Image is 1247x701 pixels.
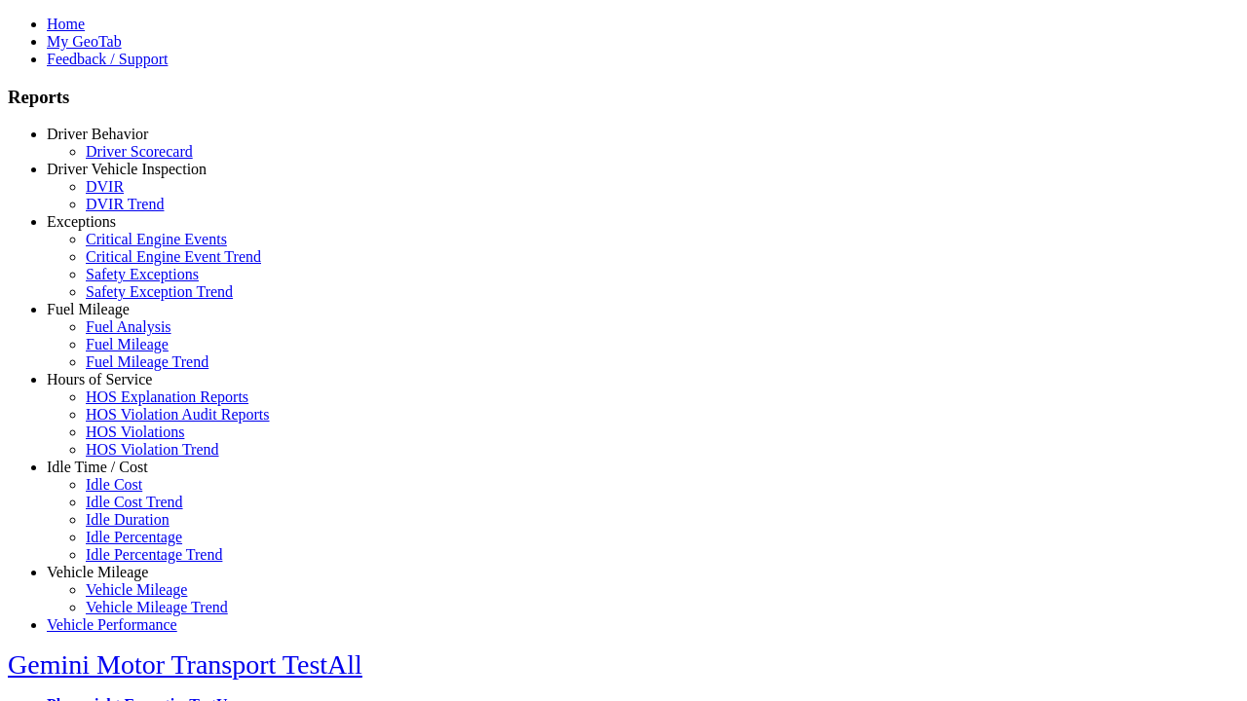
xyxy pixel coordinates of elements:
[86,178,124,195] a: DVIR
[47,301,130,317] a: Fuel Mileage
[47,33,122,50] a: My GeoTab
[86,143,193,160] a: Driver Scorecard
[86,231,227,247] a: Critical Engine Events
[86,353,208,370] a: Fuel Mileage Trend
[86,546,222,563] a: Idle Percentage Trend
[47,51,168,67] a: Feedback / Support
[47,564,148,580] a: Vehicle Mileage
[86,494,183,510] a: Idle Cost Trend
[86,441,219,458] a: HOS Violation Trend
[86,476,142,493] a: Idle Cost
[86,196,164,212] a: DVIR Trend
[47,459,148,475] a: Idle Time / Cost
[86,388,248,405] a: HOS Explanation Reports
[86,406,270,423] a: HOS Violation Audit Reports
[86,599,228,615] a: Vehicle Mileage Trend
[8,87,1239,108] h3: Reports
[86,581,187,598] a: Vehicle Mileage
[86,511,170,528] a: Idle Duration
[47,616,177,633] a: Vehicle Performance
[86,529,182,545] a: Idle Percentage
[47,161,207,177] a: Driver Vehicle Inspection
[86,336,169,352] a: Fuel Mileage
[86,283,233,300] a: Safety Exception Trend
[47,126,148,142] a: Driver Behavior
[47,371,152,387] a: Hours of Service
[47,16,85,32] a: Home
[86,424,184,440] a: HOS Violations
[47,213,116,230] a: Exceptions
[86,318,171,335] a: Fuel Analysis
[86,248,261,265] a: Critical Engine Event Trend
[8,649,362,680] a: Gemini Motor Transport TestAll
[86,266,199,282] a: Safety Exceptions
